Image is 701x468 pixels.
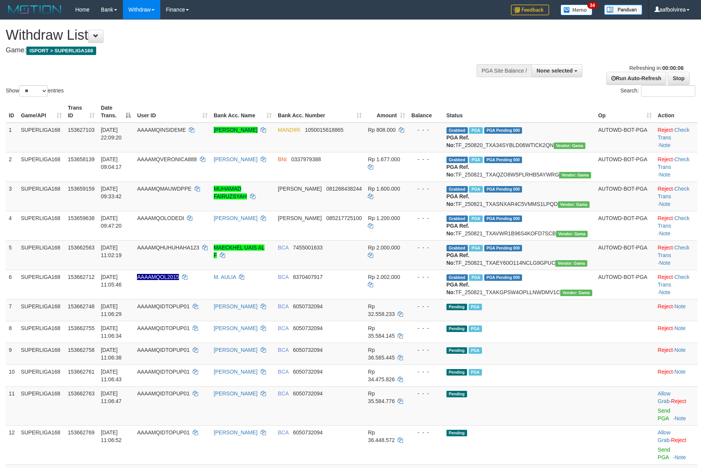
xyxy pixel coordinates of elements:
span: Pending [446,391,467,397]
td: 3 [6,181,18,211]
span: PGA Pending [484,215,522,222]
span: AAAAMQIDTOPUP01 [137,325,189,331]
span: BCA [278,347,288,353]
td: 7 [6,299,18,321]
span: Pending [446,347,467,354]
span: MANDIRI [278,127,300,133]
span: 153662761 [68,369,95,375]
span: Marked by aafnonsreyleab [469,215,482,222]
th: Bank Acc. Number: activate to sort column ascending [275,101,365,123]
span: BCA [278,245,288,251]
span: AAAAMQIDTOPUP01 [137,303,189,309]
span: [DATE] 11:06:43 [101,369,122,382]
span: PGA Pending [484,245,522,251]
a: Reject [671,398,686,404]
span: Rp 808.000 [368,127,395,133]
span: AAAAMQHUHUHAHA123 [137,245,199,251]
td: SUPERLIGA168 [18,270,65,299]
span: BCA [278,390,288,397]
a: Reject [671,437,686,443]
span: PGA Pending [484,274,522,281]
td: SUPERLIGA168 [18,211,65,240]
a: Check Trans [658,186,690,199]
td: TF_250821_TXAVWR1B96S4KOFD7SCB [443,211,595,240]
a: Note [675,454,686,460]
a: Reject [658,245,673,251]
a: Send PGA [658,408,670,421]
span: Grabbed [446,186,468,193]
span: 153659159 [68,186,95,192]
span: AAAAMQINSIDEME [137,127,186,133]
span: Rp 1.600.000 [368,186,400,192]
span: 34 [587,2,598,9]
span: Vendor URL: https://trx31.1velocity.biz [556,231,588,237]
span: [DATE] 11:06:29 [101,303,122,317]
input: Search: [641,85,695,97]
span: Rp 34.475.826 [368,369,395,382]
td: SUPERLIGA168 [18,240,65,270]
th: Amount: activate to sort column ascending [365,101,408,123]
td: TF_250821_TXAEY60O114NCLG9GPUC [443,240,595,270]
b: PGA Ref. No: [446,282,469,295]
span: 153662755 [68,325,95,331]
span: Marked by aafmaster [469,304,482,310]
b: PGA Ref. No: [446,164,469,178]
span: Rp 35.584.145 [368,325,395,339]
td: · [655,364,698,386]
span: Rp 1.677.000 [368,156,400,162]
span: Marked by aafmaster [469,325,482,332]
span: Vendor URL: https://trx31.1velocity.biz [558,201,590,208]
a: Send PGA [658,447,670,460]
span: [DATE] 09:04:17 [101,156,122,170]
span: Rp 36.448.572 [368,429,395,443]
span: BCA [278,429,288,436]
a: Note [674,325,686,331]
th: Balance [408,101,443,123]
a: Note [659,201,670,207]
a: Note [675,415,686,421]
td: SUPERLIGA168 [18,181,65,211]
span: Grabbed [446,274,468,281]
td: · · [655,270,698,299]
td: TF_250821_TXASNXAR4C5VMMS1LPQD [443,181,595,211]
span: Copy 6050732094 to clipboard [293,347,323,353]
span: Vendor URL: https://trx31.1velocity.biz [560,290,592,296]
span: Refreshing in: [629,65,683,71]
td: 9 [6,343,18,364]
span: Rp 2.000.000 [368,245,400,251]
a: Note [659,142,670,148]
span: 153659638 [68,215,95,221]
b: PGA Ref. No: [446,223,469,236]
span: 153658139 [68,156,95,162]
span: Marked by aafchoeunmanni [469,186,482,193]
a: Run Auto-Refresh [606,72,666,85]
span: Copy 0337979388 to clipboard [291,156,321,162]
span: Marked by aafsengchandara [469,157,482,163]
span: Rp 1.200.000 [368,215,400,221]
span: Copy 6050732094 to clipboard [293,429,323,436]
td: 2 [6,152,18,181]
td: AUTOWD-BOT-PGA [595,211,655,240]
a: Reject [658,274,673,280]
td: · · [655,211,698,240]
td: SUPERLIGA168 [18,123,65,152]
td: SUPERLIGA168 [18,321,65,343]
th: Bank Acc. Name: activate to sort column ascending [211,101,275,123]
a: Reject [658,303,673,309]
span: PGA Pending [484,157,522,163]
a: Note [659,230,670,236]
th: Status [443,101,595,123]
a: Note [659,289,670,295]
div: - - - [411,126,440,134]
a: Check Trans [658,127,690,141]
span: Copy 6050732094 to clipboard [293,369,323,375]
td: SUPERLIGA168 [18,343,65,364]
span: 153662769 [68,429,95,436]
label: Show entries [6,85,64,97]
span: Copy 8370407917 to clipboard [293,274,323,280]
a: Note [674,303,686,309]
a: Reject [658,325,673,331]
span: Copy 6050732094 to clipboard [293,303,323,309]
td: · · [655,123,698,152]
span: [DATE] 22:09:20 [101,127,122,141]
